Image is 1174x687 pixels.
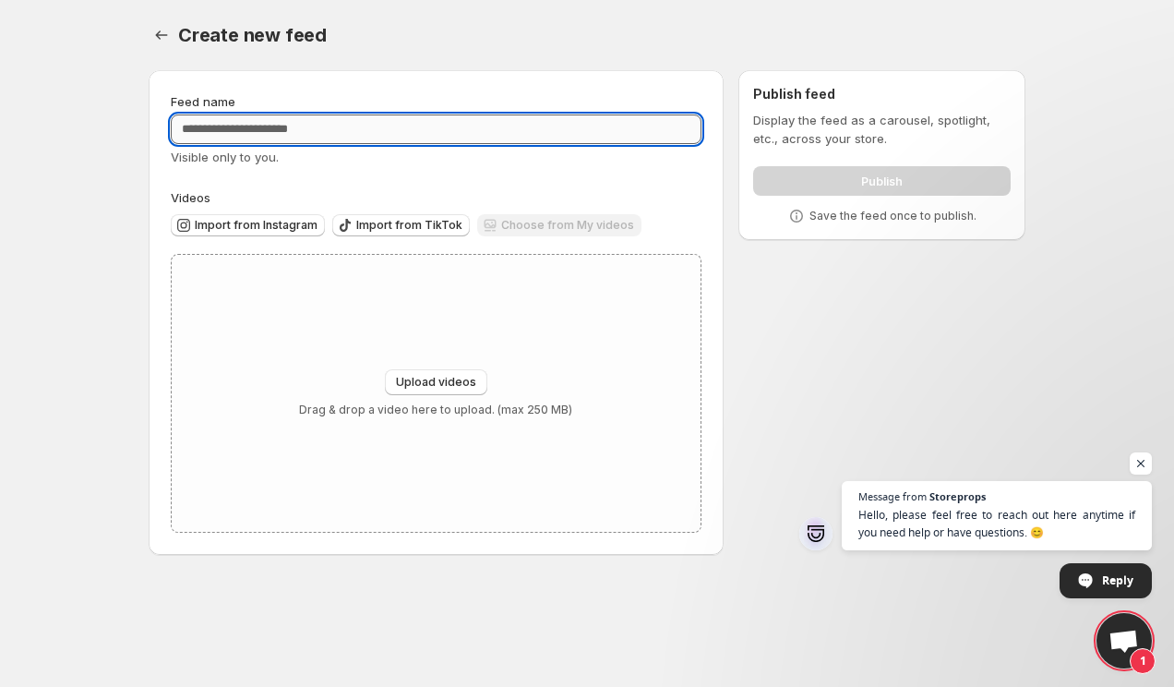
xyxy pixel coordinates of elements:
[171,94,235,109] span: Feed name
[171,190,210,205] span: Videos
[1102,564,1133,597] span: Reply
[858,506,1135,541] span: Hello, please feel free to reach out here anytime if you need help or have questions. 😊
[171,214,325,236] button: Import from Instagram
[1130,648,1156,674] span: 1
[178,24,327,46] span: Create new feed
[809,209,976,223] p: Save the feed once to publish.
[753,85,1011,103] h2: Publish feed
[385,369,487,395] button: Upload videos
[356,218,462,233] span: Import from TikTok
[149,22,174,48] button: Settings
[332,214,470,236] button: Import from TikTok
[299,403,572,417] p: Drag & drop a video here to upload. (max 250 MB)
[858,491,927,501] span: Message from
[753,111,1011,148] p: Display the feed as a carousel, spotlight, etc., across your store.
[929,491,986,501] span: Storeprops
[195,218,317,233] span: Import from Instagram
[1096,613,1152,669] div: Open chat
[396,375,476,390] span: Upload videos
[171,150,279,164] span: Visible only to you.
